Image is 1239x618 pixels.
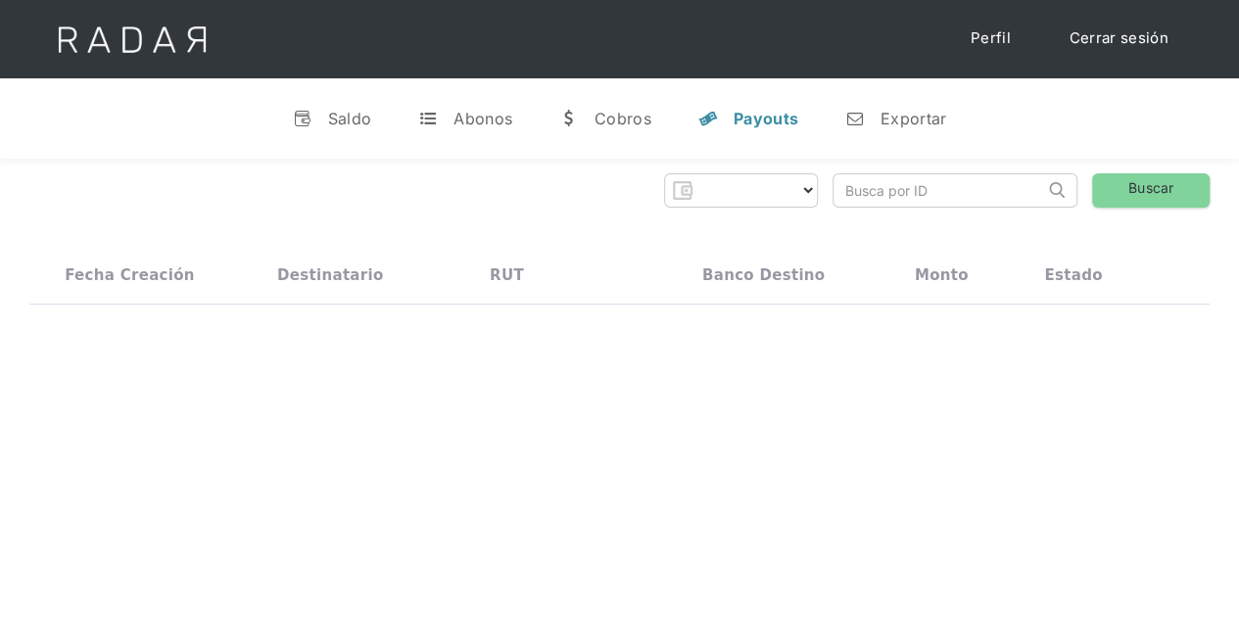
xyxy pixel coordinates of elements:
div: Exportar [881,109,946,128]
div: t [418,109,438,128]
form: Form [664,173,818,208]
a: Perfil [951,20,1030,58]
input: Busca por ID [834,174,1044,207]
div: Fecha creación [65,266,195,284]
a: Cerrar sesión [1050,20,1188,58]
a: Buscar [1092,173,1210,208]
div: n [845,109,865,128]
div: RUT [490,266,524,284]
div: Abonos [453,109,512,128]
div: Cobros [595,109,651,128]
div: v [293,109,312,128]
div: Estado [1044,266,1102,284]
div: y [698,109,718,128]
div: Banco destino [702,266,825,284]
div: w [559,109,579,128]
div: Destinatario [277,266,383,284]
div: Monto [915,266,969,284]
div: Payouts [734,109,798,128]
div: Saldo [328,109,372,128]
